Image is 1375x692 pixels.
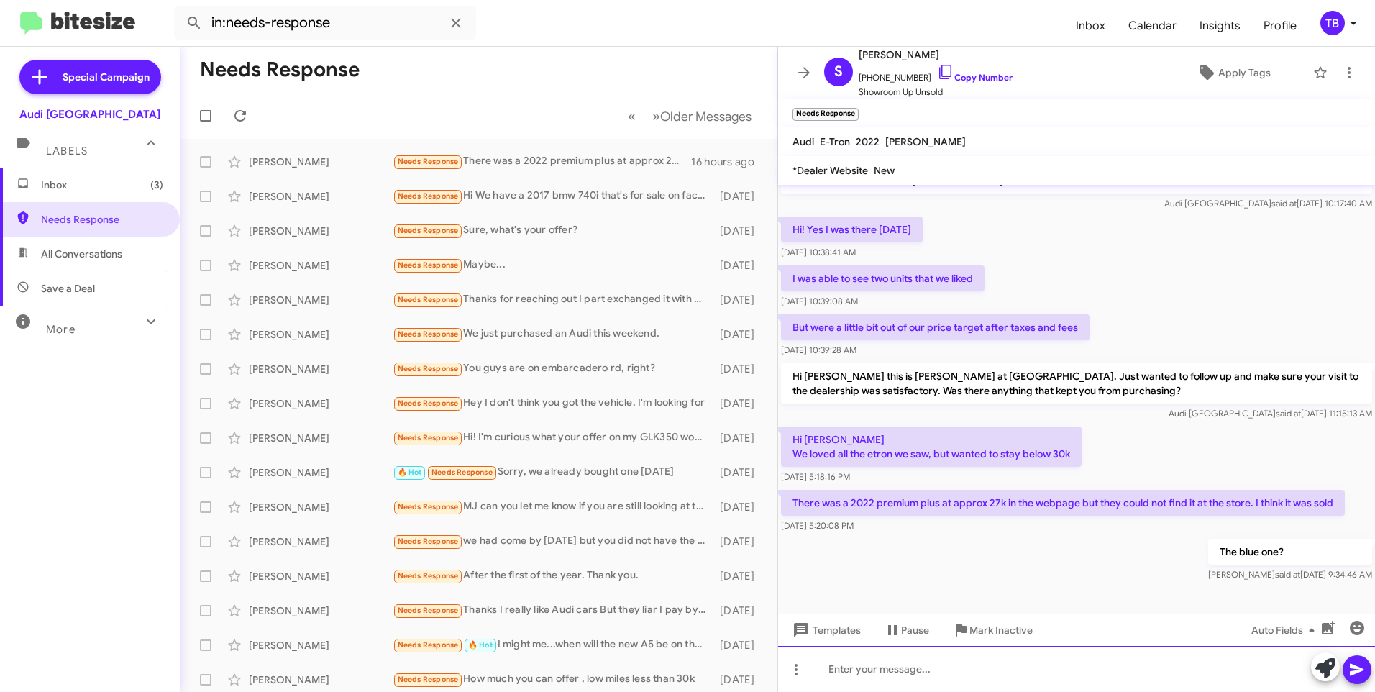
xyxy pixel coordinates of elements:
[859,63,1013,85] span: [PHONE_NUMBER]
[781,345,856,355] span: [DATE] 10:39:28 AM
[398,260,459,270] span: Needs Response
[1252,5,1308,47] a: Profile
[834,60,843,83] span: S
[393,360,713,377] div: You guys are on embarcadero rd, right?
[792,164,868,177] span: *Dealer Website
[398,191,459,201] span: Needs Response
[713,224,766,238] div: [DATE]
[41,281,95,296] span: Save a Deal
[781,363,1372,404] p: Hi [PERSON_NAME] this is [PERSON_NAME] at [GEOGRAPHIC_DATA]. Just wanted to follow up and make su...
[969,617,1033,643] span: Mark Inactive
[713,431,766,445] div: [DATE]
[63,70,150,84] span: Special Campaign
[249,431,393,445] div: [PERSON_NAME]
[691,155,766,169] div: 16 hours ago
[393,498,713,515] div: MJ can you let me know if you are still looking at this particular car?
[398,399,459,408] span: Needs Response
[1188,5,1252,47] a: Insights
[713,258,766,273] div: [DATE]
[393,568,713,584] div: After the first of the year. Thank you.
[249,362,393,376] div: [PERSON_NAME]
[1320,11,1345,35] div: TB
[174,6,476,40] input: Search
[1240,617,1332,643] button: Auto Fields
[1271,198,1297,209] span: said at
[713,396,766,411] div: [DATE]
[859,46,1013,63] span: [PERSON_NAME]
[249,465,393,480] div: [PERSON_NAME]
[644,101,760,131] button: Next
[1208,569,1372,580] span: [PERSON_NAME] [DATE] 9:34:46 AM
[393,257,713,273] div: Maybe...
[713,465,766,480] div: [DATE]
[628,107,636,125] span: «
[398,640,459,650] span: Needs Response
[393,429,713,446] div: Hi! I'm curious what your offer on my GLK350 would be? Happy holidays to you!
[431,468,493,477] span: Needs Response
[249,534,393,549] div: [PERSON_NAME]
[1160,60,1306,86] button: Apply Tags
[41,212,163,227] span: Needs Response
[393,395,713,411] div: Hey I don't think you got the vehicle. I'm looking for
[713,500,766,514] div: [DATE]
[393,464,713,481] div: Sorry, we already bought one [DATE]
[792,135,814,148] span: Audi
[792,108,859,121] small: Needs Response
[781,217,923,242] p: Hi! Yes I was there [DATE]
[249,327,393,342] div: [PERSON_NAME]
[872,617,941,643] button: Pause
[249,500,393,514] div: [PERSON_NAME]
[249,155,393,169] div: [PERSON_NAME]
[393,602,713,619] div: Thanks I really like Audi cars But they liar I pay by USD. But they give me spare tire Made in [G...
[619,101,644,131] button: Previous
[781,265,985,291] p: I was able to see two units that we liked
[200,58,360,81] h1: Needs Response
[713,604,766,618] div: [DATE]
[393,326,713,342] div: We just purchased an Audi this weekend.
[398,157,459,166] span: Needs Response
[398,226,459,235] span: Needs Response
[19,60,161,94] a: Special Campaign
[885,135,966,148] span: [PERSON_NAME]
[46,323,76,336] span: More
[393,291,713,308] div: Thanks for reaching out I part exchanged it with Porsche Marin
[713,293,766,307] div: [DATE]
[856,135,880,148] span: 2022
[1117,5,1188,47] a: Calendar
[1064,5,1117,47] span: Inbox
[781,520,854,531] span: [DATE] 5:20:08 PM
[393,671,713,688] div: How much you can offer , low miles less than 30k
[713,327,766,342] div: [DATE]
[1251,617,1320,643] span: Auto Fields
[41,247,122,261] span: All Conversations
[874,164,895,177] span: New
[781,471,850,482] span: [DATE] 5:18:16 PM
[393,222,713,239] div: Sure, what's your offer?
[941,617,1044,643] button: Mark Inactive
[249,396,393,411] div: [PERSON_NAME]
[781,427,1082,467] p: Hi [PERSON_NAME] We loved all the etron we saw, but wanted to stay below 30k
[1164,198,1372,209] span: Audi [GEOGRAPHIC_DATA] [DATE] 10:17:40 AM
[398,468,422,477] span: 🔥 Hot
[1169,408,1372,419] span: Audi [GEOGRAPHIC_DATA] [DATE] 11:15:13 AM
[19,107,160,122] div: Audi [GEOGRAPHIC_DATA]
[781,314,1090,340] p: But were a little bit out of our price target after taxes and fees
[398,675,459,684] span: Needs Response
[393,188,713,204] div: Hi We have a 2017 bmw 740i that's for sale on facebook market right now My husbands number is [PH...
[393,533,713,550] div: we had come by [DATE] but you did not have the new Q8 audi [PERSON_NAME] wanted. if you want to s...
[778,617,872,643] button: Templates
[781,296,858,306] span: [DATE] 10:39:08 AM
[713,362,766,376] div: [DATE]
[249,638,393,652] div: [PERSON_NAME]
[46,145,88,158] span: Labels
[398,295,459,304] span: Needs Response
[393,637,713,653] div: I might me...when will the new A5 be on the lot?
[820,135,850,148] span: E-Tron
[393,153,691,170] div: There was a 2022 premium plus at approx 27k in the webpage but they could not find it at the stor...
[398,571,459,581] span: Needs Response
[468,640,493,650] span: 🔥 Hot
[859,85,1013,99] span: Showroom Up Unsold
